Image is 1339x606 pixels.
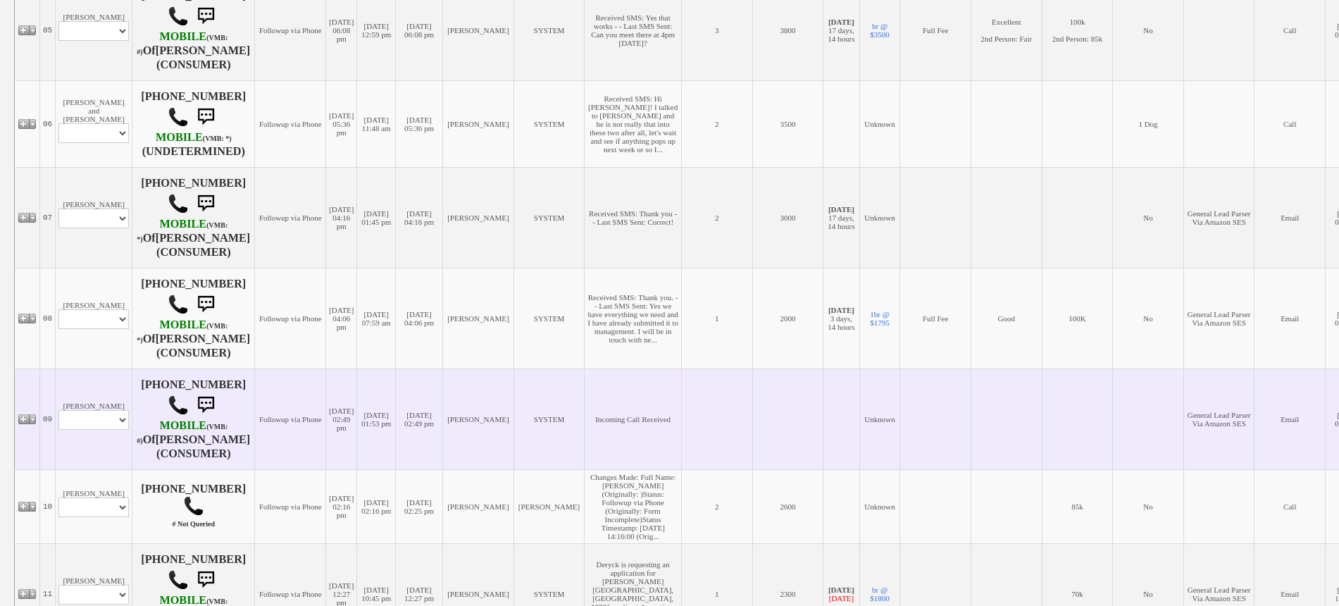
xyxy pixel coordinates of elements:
[168,106,189,128] img: call.png
[752,268,823,369] td: 2000
[156,333,251,345] b: [PERSON_NAME]
[859,167,900,268] td: Unknown
[135,177,251,259] h4: [PHONE_NUMBER] Of (CONSUMER)
[192,391,220,419] img: sms.png
[192,290,220,319] img: sms.png
[585,268,682,369] td: Received SMS: Thank you. - - Last SMS Sent: Yes we have everything we need and I have already sub...
[513,268,585,369] td: SYSTEM
[357,469,396,543] td: [DATE] 02:16 pm
[168,294,189,315] img: call.png
[1042,469,1113,543] td: 85k
[255,80,326,167] td: Followup via Phone
[40,369,56,469] td: 09
[1113,469,1184,543] td: No
[681,268,752,369] td: 1
[137,322,228,344] font: (VMB: *)
[326,80,357,167] td: [DATE] 05:36 pm
[396,469,443,543] td: [DATE] 02:25 pm
[443,80,514,167] td: [PERSON_NAME]
[56,268,132,369] td: [PERSON_NAME]
[192,566,220,594] img: sms.png
[828,205,854,214] b: [DATE]
[1183,268,1254,369] td: General Lead Parser Via Amazon SES
[443,369,514,469] td: [PERSON_NAME]
[971,268,1042,369] td: Good
[159,419,206,432] font: MOBILE
[40,268,56,369] td: 08
[159,319,206,331] font: MOBILE
[56,369,132,469] td: [PERSON_NAME]
[137,221,228,243] font: (VMB: *)
[137,419,228,446] b: T-Mobile USA, Inc.
[135,278,251,359] h4: [PHONE_NUMBER] Of (CONSUMER)
[828,586,854,594] b: [DATE]
[396,268,443,369] td: [DATE] 04:06 pm
[156,433,251,446] b: [PERSON_NAME]
[137,30,228,57] b: AT&T Wireless
[681,80,752,167] td: 2
[1254,268,1326,369] td: Email
[156,44,251,57] b: [PERSON_NAME]
[396,80,443,167] td: [DATE] 05:36 pm
[585,369,682,469] td: Incoming Call Received
[752,167,823,268] td: 3000
[828,306,854,314] b: [DATE]
[56,469,132,543] td: [PERSON_NAME]
[156,131,232,144] b: Verizon Wireless
[443,469,514,543] td: [PERSON_NAME]
[192,103,220,131] img: sms.png
[752,80,823,167] td: 3500
[255,369,326,469] td: Followup via Phone
[1183,369,1254,469] td: General Lead Parser Via Amazon SES
[135,90,251,158] h4: [PHONE_NUMBER] (UNDETERMINED)
[326,268,357,369] td: [DATE] 04:06 pm
[357,167,396,268] td: [DATE] 01:45 pm
[513,167,585,268] td: SYSTEM
[681,469,752,543] td: 2
[192,190,220,218] img: sms.png
[173,520,216,528] font: # Not Queried
[168,395,189,416] img: call.png
[1113,268,1184,369] td: No
[1254,80,1326,167] td: Call
[56,167,132,268] td: [PERSON_NAME]
[681,167,752,268] td: 2
[900,268,971,369] td: Full Fee
[183,495,204,517] img: call.png
[156,232,251,245] b: [PERSON_NAME]
[585,167,682,268] td: Received SMS: Thank you - - Last SMS Sent: Correct!
[159,30,206,43] font: MOBILE
[137,319,228,345] b: Verizon Wireless
[203,135,232,142] font: (VMB: *)
[40,80,56,167] td: 06
[137,218,228,245] b: Verizon Wireless
[192,2,220,30] img: sms.png
[1042,268,1113,369] td: 100K
[1254,369,1326,469] td: Email
[357,268,396,369] td: [DATE] 07:59 am
[396,167,443,268] td: [DATE] 04:16 pm
[859,469,900,543] td: Unknown
[1183,167,1254,268] td: General Lead Parser Via Amazon SES
[443,268,514,369] td: [PERSON_NAME]
[326,469,357,543] td: [DATE] 02:16 pm
[870,310,890,327] a: 1br @ $1795
[357,369,396,469] td: [DATE] 01:53 pm
[255,167,326,268] td: Followup via Phone
[585,80,682,167] td: Received SMS: Hi [PERSON_NAME]! I talked to [PERSON_NAME] and he is not really that into these tw...
[752,469,823,543] td: 2600
[1254,469,1326,543] td: Call
[135,378,251,460] h4: [PHONE_NUMBER] Of (CONSUMER)
[168,6,189,27] img: call.png
[40,167,56,268] td: 07
[137,34,228,56] font: (VMB: #)
[40,469,56,543] td: 10
[56,80,132,167] td: [PERSON_NAME] and [PERSON_NAME]
[135,483,251,531] h4: [PHONE_NUMBER]
[1113,80,1184,167] td: 1 Dog
[829,594,854,602] font: [DATE]
[828,18,854,26] b: [DATE]
[137,423,228,445] font: (VMB: #)
[823,268,859,369] td: 3 days, 14 hours
[870,586,890,602] a: br @ $1800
